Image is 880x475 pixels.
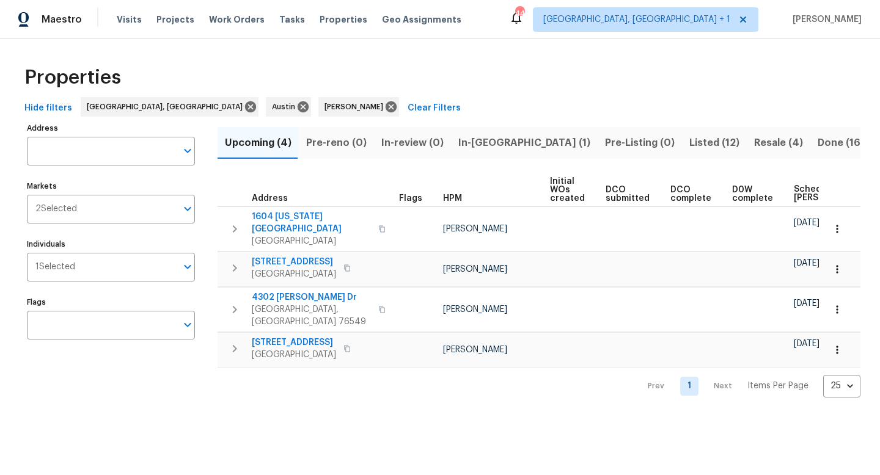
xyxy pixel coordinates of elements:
[209,13,265,26] span: Work Orders
[794,185,863,202] span: Scheduled [PERSON_NAME]
[20,97,77,120] button: Hide filters
[689,134,739,151] span: Listed (12)
[156,13,194,26] span: Projects
[606,186,650,203] span: DCO submitted
[747,380,809,392] p: Items Per Page
[179,258,196,275] button: Open
[794,259,820,267] span: [DATE]
[266,97,311,117] div: Austin
[818,134,871,151] span: Done (169)
[403,97,466,120] button: Clear Filters
[117,13,142,26] span: Visits
[320,13,367,26] span: Properties
[306,134,367,151] span: Pre-reno (0)
[443,265,507,274] span: [PERSON_NAME]
[81,97,258,117] div: [GEOGRAPHIC_DATA], [GEOGRAPHIC_DATA]
[252,336,336,349] span: [STREET_ADDRESS]
[35,262,75,272] span: 1 Selected
[252,291,371,303] span: 4302 [PERSON_NAME] Dr
[794,219,820,227] span: [DATE]
[279,15,305,24] span: Tasks
[87,101,248,113] span: [GEOGRAPHIC_DATA], [GEOGRAPHIC_DATA]
[318,97,399,117] div: [PERSON_NAME]
[252,211,371,235] span: 1604 [US_STATE][GEOGRAPHIC_DATA]
[823,370,860,402] div: 25
[27,183,195,190] label: Markets
[408,101,461,116] span: Clear Filters
[179,200,196,217] button: Open
[754,134,803,151] span: Resale (4)
[636,375,860,397] nav: Pagination Navigation
[550,177,585,203] span: Initial WOs created
[252,235,371,247] span: [GEOGRAPHIC_DATA]
[443,225,507,233] span: [PERSON_NAME]
[225,134,291,151] span: Upcoming (4)
[381,134,444,151] span: In-review (0)
[179,142,196,159] button: Open
[670,186,711,203] span: DCO complete
[252,349,336,361] span: [GEOGRAPHIC_DATA]
[252,256,336,268] span: [STREET_ADDRESS]
[324,101,388,113] span: [PERSON_NAME]
[24,101,72,116] span: Hide filters
[543,13,730,26] span: [GEOGRAPHIC_DATA], [GEOGRAPHIC_DATA] + 1
[443,346,507,354] span: [PERSON_NAME]
[252,194,288,203] span: Address
[179,316,196,333] button: Open
[27,125,195,132] label: Address
[252,303,371,328] span: [GEOGRAPHIC_DATA], [GEOGRAPHIC_DATA] 76549
[399,194,422,203] span: Flags
[252,268,336,280] span: [GEOGRAPHIC_DATA]
[458,134,590,151] span: In-[GEOGRAPHIC_DATA] (1)
[24,71,121,84] span: Properties
[443,305,507,314] span: [PERSON_NAME]
[382,13,461,26] span: Geo Assignments
[794,339,820,348] span: [DATE]
[680,377,698,396] a: Goto page 1
[42,13,82,26] span: Maestro
[443,194,462,203] span: HPM
[732,186,773,203] span: D0W complete
[515,7,524,20] div: 44
[794,299,820,308] span: [DATE]
[605,134,675,151] span: Pre-Listing (0)
[35,204,77,214] span: 2 Selected
[27,241,195,248] label: Individuals
[272,101,300,113] span: Austin
[788,13,862,26] span: [PERSON_NAME]
[27,299,195,306] label: Flags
